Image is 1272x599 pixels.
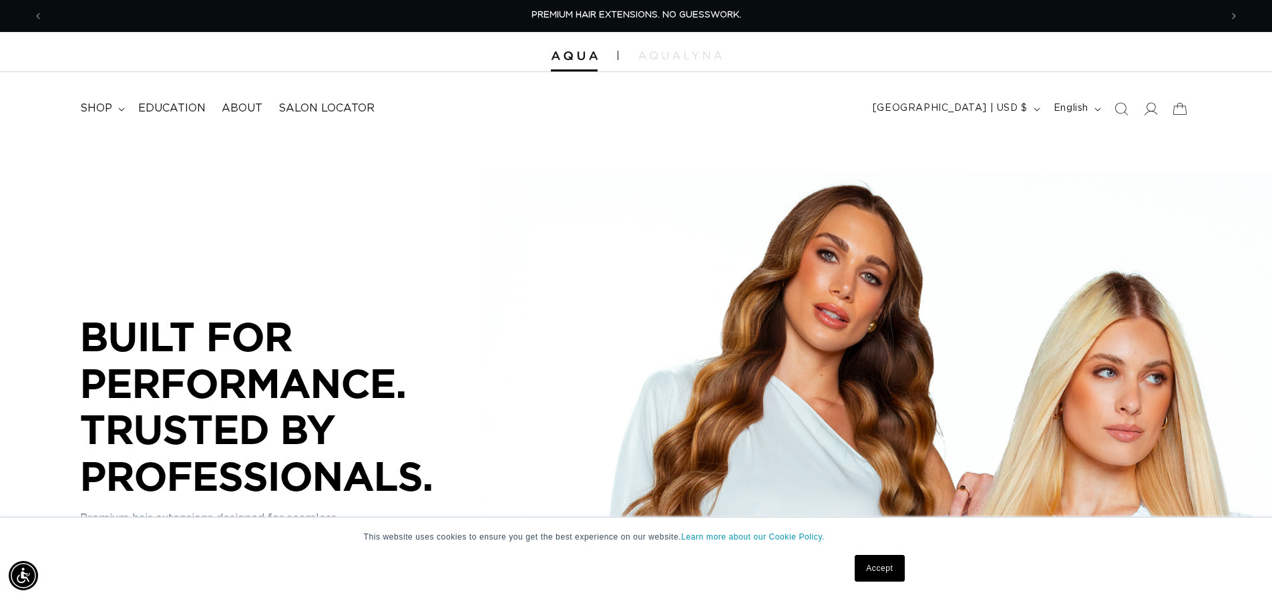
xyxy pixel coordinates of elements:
[865,96,1046,122] button: [GEOGRAPHIC_DATA] | USD $
[270,93,383,124] a: Salon Locator
[364,531,909,543] p: This website uses cookies to ensure you get the best experience on our website.
[1219,3,1249,29] button: Next announcement
[681,532,825,542] a: Learn more about our Cookie Policy.
[214,93,270,124] a: About
[80,102,112,116] span: shop
[80,510,481,558] p: Premium hair extensions designed for seamless blends, consistent results, and performance you can...
[532,11,741,19] span: PREMIUM HAIR EXTENSIONS. NO GUESSWORK.
[9,561,38,590] div: Accessibility Menu
[222,102,262,116] span: About
[278,102,375,116] span: Salon Locator
[23,3,53,29] button: Previous announcement
[873,102,1028,116] span: [GEOGRAPHIC_DATA] | USD $
[638,51,722,59] img: aqualyna.com
[855,555,904,582] a: Accept
[138,102,206,116] span: Education
[130,93,214,124] a: Education
[1046,96,1106,122] button: English
[80,313,481,499] p: BUILT FOR PERFORMANCE. TRUSTED BY PROFESSIONALS.
[72,93,130,124] summary: shop
[551,51,598,61] img: Aqua Hair Extensions
[1106,94,1136,124] summary: Search
[1054,102,1088,116] span: English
